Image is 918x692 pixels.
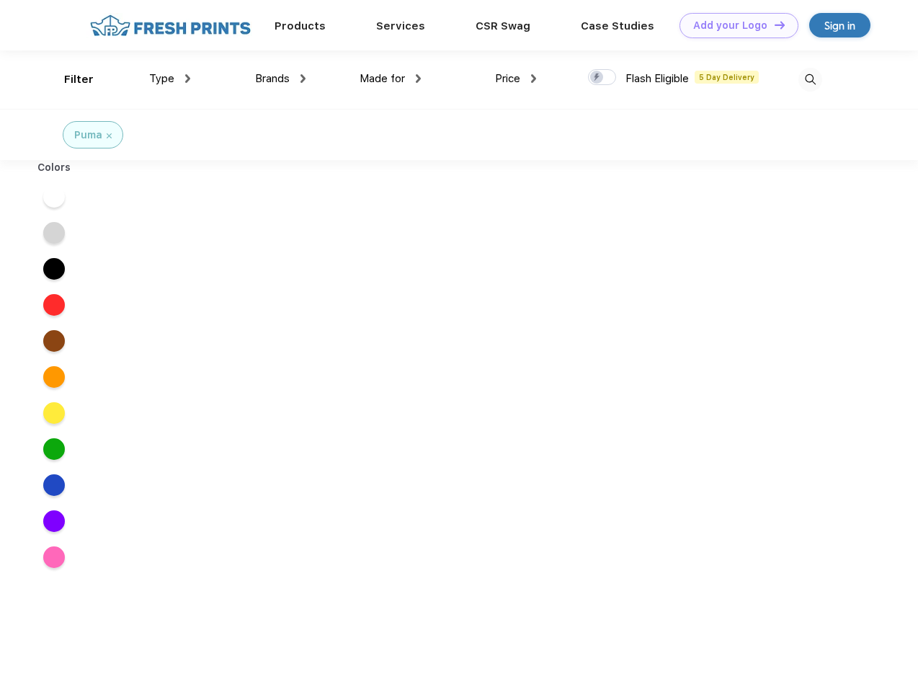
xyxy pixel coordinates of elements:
[185,74,190,83] img: dropdown.png
[625,72,689,85] span: Flash Eligible
[275,19,326,32] a: Products
[360,72,405,85] span: Made for
[416,74,421,83] img: dropdown.png
[476,19,530,32] a: CSR Swag
[775,21,785,29] img: DT
[74,128,102,143] div: Puma
[693,19,767,32] div: Add your Logo
[824,17,855,34] div: Sign in
[376,19,425,32] a: Services
[86,13,255,38] img: fo%20logo%202.webp
[27,160,82,175] div: Colors
[255,72,290,85] span: Brands
[798,68,822,92] img: desktop_search.svg
[149,72,174,85] span: Type
[300,74,306,83] img: dropdown.png
[495,72,520,85] span: Price
[809,13,870,37] a: Sign in
[695,71,759,84] span: 5 Day Delivery
[107,133,112,138] img: filter_cancel.svg
[531,74,536,83] img: dropdown.png
[64,71,94,88] div: Filter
